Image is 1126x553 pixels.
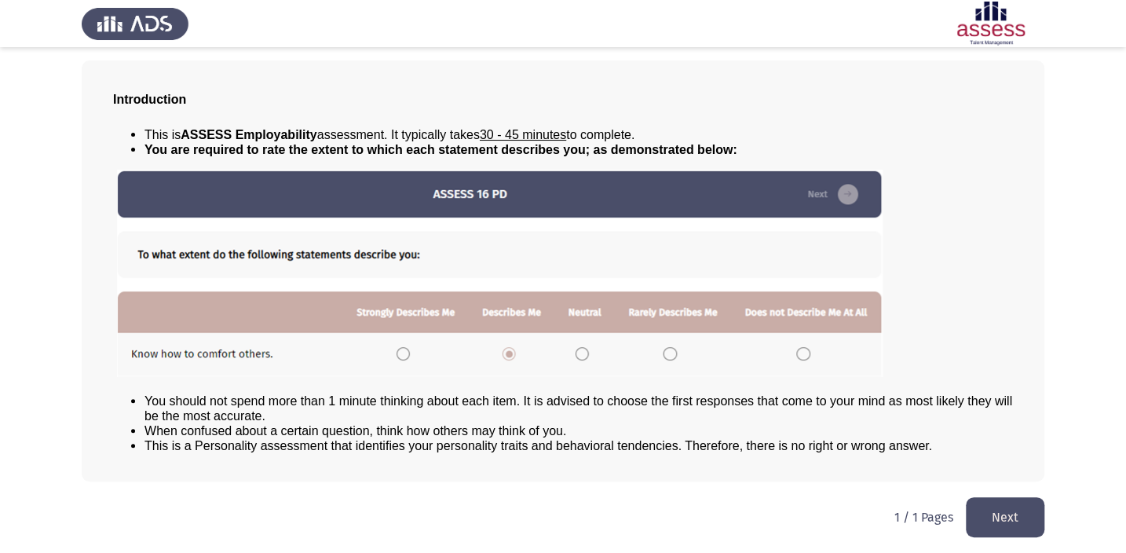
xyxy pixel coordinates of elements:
p: 1 / 1 Pages [894,510,953,525]
span: This is assessment. It typically takes to complete. [144,128,634,141]
u: 30 - 45 minutes [480,128,566,141]
span: You should not spend more than 1 minute thinking about each item. It is advised to choose the fir... [144,394,1012,423]
span: This is a Personality assessment that identifies your personality traits and behavioral tendencie... [144,439,932,452]
span: You are required to rate the extent to which each statement describes you; as demonstrated below: [144,143,737,156]
span: Introduction [113,93,186,106]
b: ASSESS Employability [181,128,316,141]
img: Assess Talent Management logo [82,2,188,46]
img: Assessment logo of ASSESS Employability - EBI [938,2,1044,46]
button: load next page [966,497,1044,537]
span: When confused about a certain question, think how others may think of you. [144,424,566,438]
